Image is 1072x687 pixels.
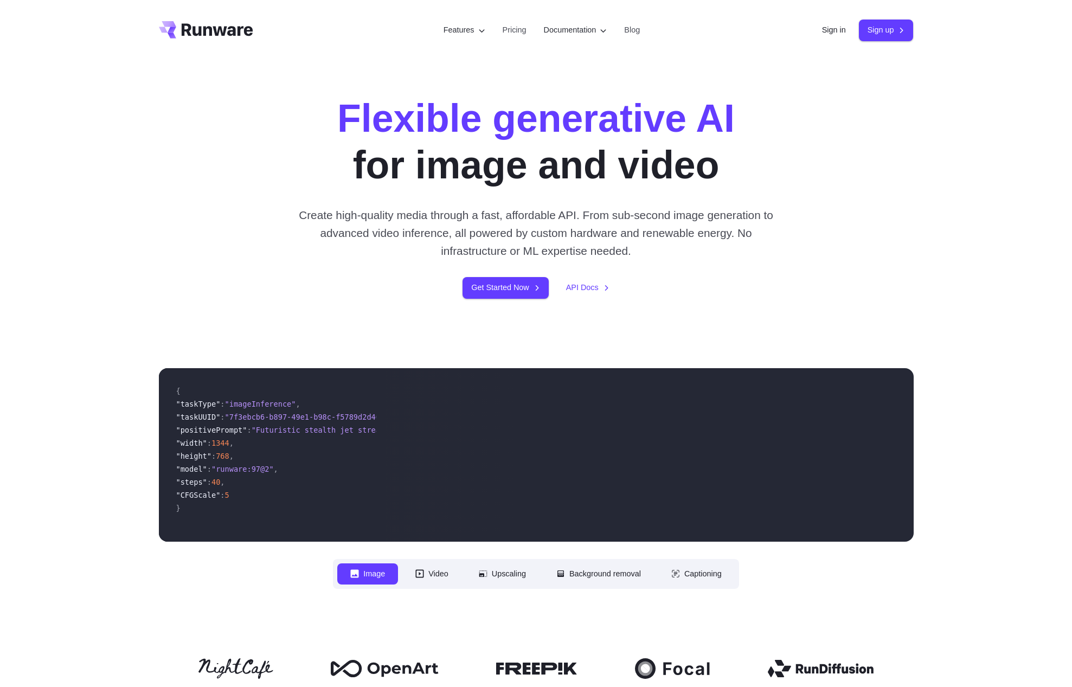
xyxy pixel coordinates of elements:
[211,465,274,473] span: "runware:97@2"
[337,97,735,140] strong: Flexible generative AI
[624,24,640,36] a: Blog
[658,563,735,585] button: Captioning
[176,452,211,460] span: "height"
[176,387,181,395] span: {
[225,400,296,408] span: "imageInference"
[294,206,778,260] p: Create high-quality media through a fast, affordable API. From sub-second image generation to adv...
[176,413,221,421] span: "taskUUID"
[176,478,207,486] span: "steps"
[211,439,229,447] span: 1344
[229,439,234,447] span: ,
[207,439,211,447] span: :
[225,491,229,499] span: 5
[229,452,234,460] span: ,
[211,478,220,486] span: 40
[402,563,461,585] button: Video
[207,478,211,486] span: :
[466,563,539,585] button: Upscaling
[225,413,394,421] span: "7f3ebcb6-b897-49e1-b98c-f5789d2d40d7"
[176,491,221,499] span: "CFGScale"
[220,491,224,499] span: :
[296,400,300,408] span: ,
[207,465,211,473] span: :
[252,426,656,434] span: "Futuristic stealth jet streaking through a neon-lit cityscape with glowing purple exhaust"
[176,465,207,473] span: "model"
[543,563,654,585] button: Background removal
[463,277,548,298] a: Get Started Now
[247,426,251,434] span: :
[220,413,224,421] span: :
[176,439,207,447] span: "width"
[859,20,914,41] a: Sign up
[822,24,846,36] a: Sign in
[220,400,224,408] span: :
[216,452,229,460] span: 768
[444,24,485,36] label: Features
[211,452,216,460] span: :
[176,504,181,512] span: }
[337,95,735,189] h1: for image and video
[176,426,247,434] span: "positivePrompt"
[544,24,607,36] label: Documentation
[337,563,398,585] button: Image
[159,21,253,38] a: Go to /
[220,478,224,486] span: ,
[176,400,221,408] span: "taskType"
[274,465,278,473] span: ,
[566,281,609,294] a: API Docs
[503,24,527,36] a: Pricing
